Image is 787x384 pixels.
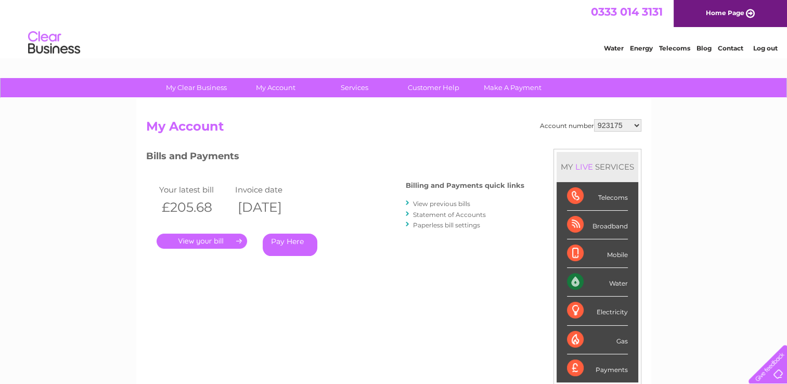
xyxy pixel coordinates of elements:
[696,44,712,52] a: Blog
[146,149,524,167] h3: Bills and Payments
[413,211,486,219] a: Statement of Accounts
[567,326,628,354] div: Gas
[567,268,628,297] div: Water
[233,197,308,218] th: [DATE]
[567,211,628,239] div: Broadband
[157,234,247,249] a: .
[470,78,556,97] a: Make A Payment
[718,44,743,52] a: Contact
[557,152,638,182] div: MY SERVICES
[540,119,641,132] div: Account number
[753,44,777,52] a: Log out
[659,44,690,52] a: Telecoms
[567,297,628,325] div: Electricity
[567,354,628,382] div: Payments
[157,197,233,218] th: £205.68
[567,239,628,268] div: Mobile
[567,182,628,211] div: Telecoms
[157,183,233,197] td: Your latest bill
[573,162,595,172] div: LIVE
[233,183,308,197] td: Invoice date
[312,78,397,97] a: Services
[630,44,653,52] a: Energy
[604,44,624,52] a: Water
[591,5,663,18] a: 0333 014 3131
[413,200,470,208] a: View previous bills
[153,78,239,97] a: My Clear Business
[233,78,318,97] a: My Account
[146,119,641,139] h2: My Account
[413,221,480,229] a: Paperless bill settings
[391,78,476,97] a: Customer Help
[148,6,640,50] div: Clear Business is a trading name of Verastar Limited (registered in [GEOGRAPHIC_DATA] No. 3667643...
[263,234,317,256] a: Pay Here
[28,27,81,59] img: logo.png
[406,182,524,189] h4: Billing and Payments quick links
